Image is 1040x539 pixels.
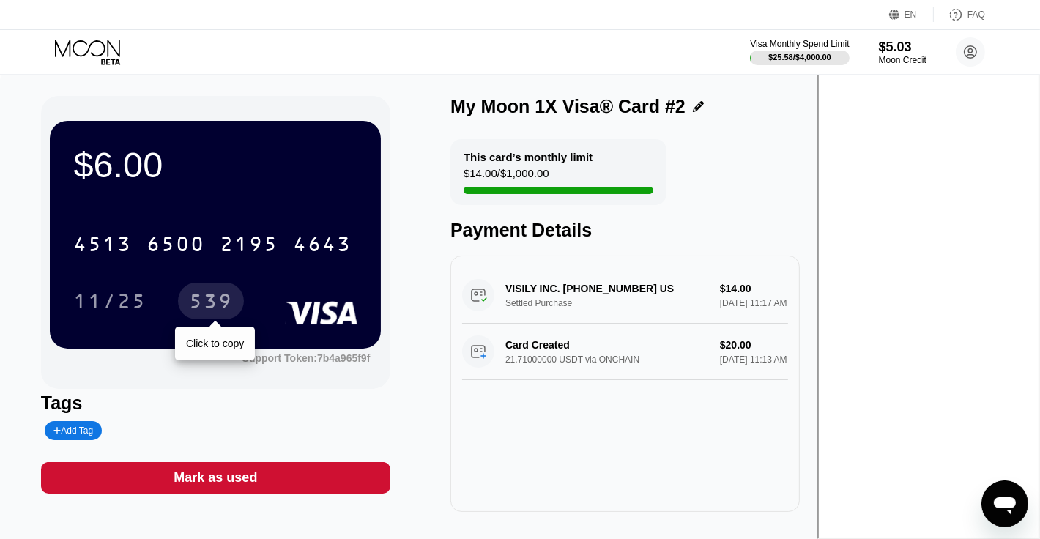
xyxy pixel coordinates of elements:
[879,40,926,65] div: $5.03Moon Credit
[178,283,244,319] div: 539
[768,53,831,62] div: $25.58 / $4,000.00
[73,234,132,258] div: 4513
[146,234,205,258] div: 6500
[879,40,926,55] div: $5.03
[464,167,549,187] div: $14.00 / $1,000.00
[45,421,102,440] div: Add Tag
[73,144,357,185] div: $6.00
[73,291,146,315] div: 11/25
[186,338,244,349] div: Click to copy
[750,39,849,65] div: Visa Monthly Spend Limit$25.58/$4,000.00
[450,220,800,241] div: Payment Details
[242,352,371,364] div: Support Token: 7b4a965f9f
[220,234,278,258] div: 2195
[293,234,352,258] div: 4643
[750,39,849,49] div: Visa Monthly Spend Limit
[967,10,985,20] div: FAQ
[464,151,593,163] div: This card’s monthly limit
[53,425,93,436] div: Add Tag
[879,55,926,65] div: Moon Credit
[41,393,390,414] div: Tags
[174,469,257,486] div: Mark as used
[62,283,157,319] div: 11/25
[889,7,934,22] div: EN
[934,7,985,22] div: FAQ
[189,291,233,315] div: 539
[981,480,1028,527] iframe: Button to launch messaging window
[242,352,371,364] div: Support Token:7b4a965f9f
[41,462,390,494] div: Mark as used
[450,96,686,117] div: My Moon 1X Visa® Card #2
[64,226,360,262] div: 4513650021954643
[905,10,917,20] div: EN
